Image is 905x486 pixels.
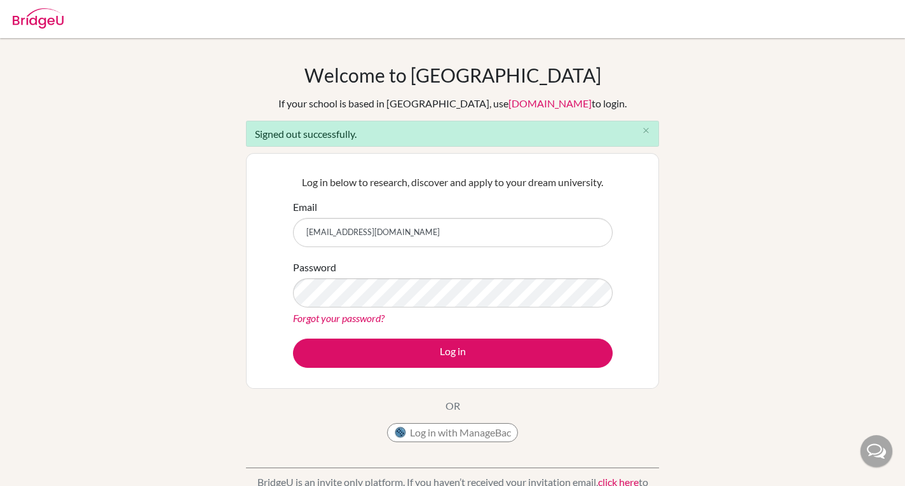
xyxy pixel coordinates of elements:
[246,121,659,147] div: Signed out successfully.
[13,8,64,29] img: Bridge-U
[633,121,658,140] button: Close
[278,96,627,111] div: If your school is based in [GEOGRAPHIC_DATA], use to login.
[508,97,592,109] a: [DOMAIN_NAME]
[293,175,613,190] p: Log in below to research, discover and apply to your dream university.
[446,398,460,414] p: OR
[293,199,317,215] label: Email
[293,312,384,324] a: Forgot your password?
[29,9,55,20] span: Help
[387,423,518,442] button: Log in with ManageBac
[304,64,601,86] h1: Welcome to [GEOGRAPHIC_DATA]
[293,260,336,275] label: Password
[293,339,613,368] button: Log in
[641,126,651,135] i: close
